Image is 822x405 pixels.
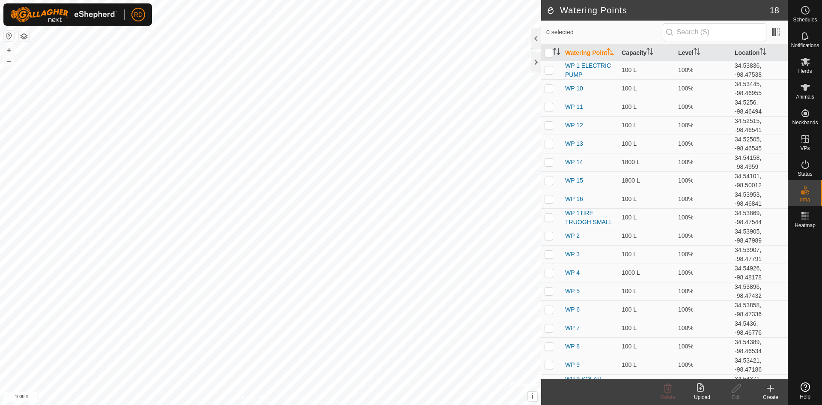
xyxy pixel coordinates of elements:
[4,45,14,55] button: +
[618,190,675,208] td: 100 L
[770,4,779,17] span: 18
[565,361,580,368] a: WP 9
[731,300,788,319] td: 34.53858, -98.47336
[796,94,814,99] span: Animals
[731,208,788,227] td: 34.53869, -98.47544
[731,356,788,374] td: 34.53421, -98.47186
[565,140,583,147] a: WP 13
[793,17,817,22] span: Schedules
[731,98,788,116] td: 34.5256, -98.46494
[618,374,675,393] td: 100 L
[800,394,810,399] span: Help
[134,10,143,19] span: RD
[618,208,675,227] td: 100 L
[618,227,675,245] td: 100 L
[678,324,728,333] div: 100%
[800,146,810,151] span: VPs
[565,195,583,202] a: WP 16
[562,45,618,61] th: Watering Point
[565,103,583,110] a: WP 11
[800,197,810,202] span: Infra
[565,122,583,129] a: WP 12
[618,45,675,61] th: Capacity
[731,116,788,135] td: 34.52515, -98.46541
[565,306,580,313] a: WP 6
[618,135,675,153] td: 100 L
[532,393,533,400] span: i
[618,245,675,264] td: 100 L
[678,102,728,111] div: 100%
[788,379,822,403] a: Help
[618,171,675,190] td: 1800 L
[678,195,728,204] div: 100%
[731,135,788,153] td: 34.52505, -98.46545
[795,223,816,228] span: Heatmap
[798,171,812,177] span: Status
[607,49,614,56] p-sorticon: Activate to sort
[565,85,583,92] a: WP 10
[565,251,580,258] a: WP 3
[565,62,611,78] a: WP 1 ELECTRIC PUMP
[618,319,675,337] td: 100 L
[685,393,719,401] div: Upload
[663,23,766,41] input: Search (S)
[618,61,675,79] td: 100 L
[678,342,728,351] div: 100%
[678,287,728,296] div: 100%
[798,69,812,74] span: Herds
[678,213,728,222] div: 100%
[565,269,580,276] a: WP 4
[565,177,583,184] a: WP 15
[279,394,304,402] a: Contact Us
[678,250,728,259] div: 100%
[546,28,663,37] span: 0 selected
[618,98,675,116] td: 100 L
[19,31,29,42] button: Map Layers
[618,337,675,356] td: 100 L
[528,392,537,401] button: i
[678,268,728,277] div: 100%
[678,176,728,185] div: 100%
[731,153,788,171] td: 34.54158, -98.4959
[678,231,728,240] div: 100%
[546,5,770,15] h2: Watering Points
[694,49,700,56] p-sorticon: Activate to sort
[731,190,788,208] td: 34.53953, -98.46841
[731,245,788,264] td: 34.53907, -98.47791
[753,393,788,401] div: Create
[731,227,788,245] td: 34.53905, -98.47989
[792,120,818,125] span: Neckbands
[553,49,560,56] p-sorticon: Activate to sort
[678,379,728,388] div: 100%
[4,31,14,41] button: Reset Map
[678,158,728,167] div: 100%
[731,264,788,282] td: 34.54926, -98.48178
[618,153,675,171] td: 1800 L
[237,394,269,402] a: Privacy Policy
[731,374,788,393] td: 34.54371, -98.46695
[678,84,728,93] div: 100%
[675,45,731,61] th: Level
[618,79,675,98] td: 100 L
[618,356,675,374] td: 100 L
[731,319,788,337] td: 34.5436, -98.46776
[731,337,788,356] td: 34.54389, -98.46534
[565,324,580,331] a: WP 7
[618,264,675,282] td: 1000 L
[565,343,580,350] a: WP 8
[678,139,728,148] div: 100%
[565,288,580,294] a: WP 5
[791,43,819,48] span: Notifications
[4,56,14,66] button: –
[731,79,788,98] td: 34.53445, -98.46955
[565,375,602,391] a: WP 9 SOLAR PUMPING
[10,7,117,22] img: Gallagher Logo
[618,116,675,135] td: 100 L
[565,210,612,225] a: WP 1TIRE TRUOGH SMALL
[678,360,728,369] div: 100%
[565,232,580,239] a: WP 2
[646,49,653,56] p-sorticon: Activate to sort
[565,159,583,165] a: WP 14
[661,394,676,400] span: Delete
[731,61,788,79] td: 34.53836, -98.47538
